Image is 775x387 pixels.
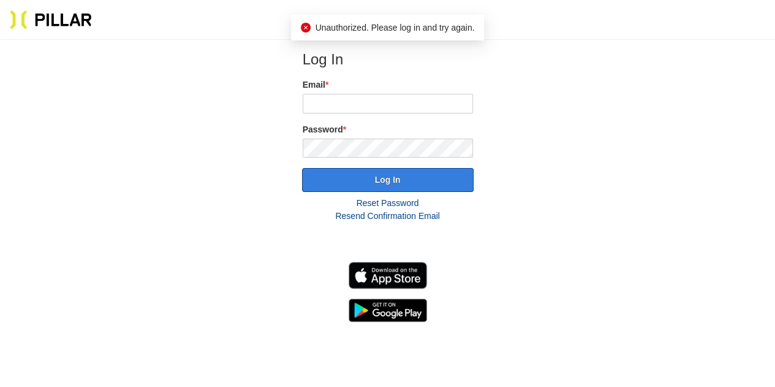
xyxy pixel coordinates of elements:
[303,79,473,91] label: Email
[302,168,474,192] button: Log In
[10,10,92,29] img: Pillar Technologies
[357,198,419,208] a: Reset Password
[349,299,427,322] img: Get it on Google Play
[303,123,473,136] label: Password
[349,262,427,288] img: Download on the App Store
[301,23,311,33] span: close-circle
[316,23,475,33] span: Unauthorized. Please log in and try again.
[303,50,473,69] h2: Log In
[335,211,439,221] a: Resend Confirmation Email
